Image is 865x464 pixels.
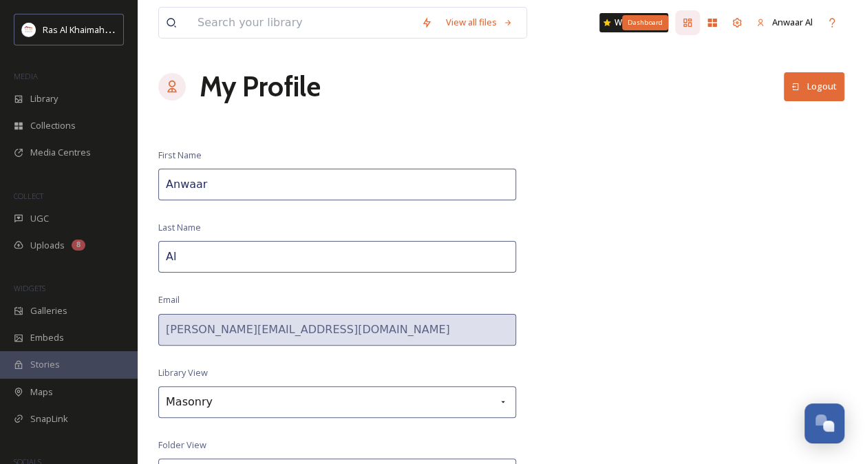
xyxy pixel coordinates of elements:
span: Library [30,92,58,105]
span: Maps [30,386,53,399]
button: Logout [784,72,844,101]
span: Stories [30,358,60,371]
span: SnapLink [30,412,68,425]
span: UGC [30,212,49,225]
span: Anwaar Al [772,16,813,28]
span: Last Name [158,221,201,234]
img: Logo_RAKTDA_RGB-01.png [22,23,36,36]
span: Library View [158,366,208,379]
span: Collections [30,119,76,132]
span: MEDIA [14,71,38,81]
div: 8 [72,240,85,251]
h1: My Profile [200,66,321,107]
span: Uploads [30,239,65,252]
a: Anwaar Al [749,9,820,36]
a: View all files [439,9,520,36]
span: First Name [158,149,202,162]
span: Ras Al Khaimah Tourism Development Authority [43,23,237,36]
input: First [158,169,516,200]
input: Last [158,241,516,273]
span: COLLECT [14,191,43,201]
input: Search your library [191,8,414,38]
span: WIDGETS [14,283,45,293]
span: Galleries [30,304,67,317]
button: Open Chat [804,403,844,443]
a: Dashboard [675,10,700,35]
span: Embeds [30,331,64,344]
span: Media Centres [30,146,91,159]
div: Dashboard [622,15,668,30]
span: Folder View [158,439,206,452]
a: What's New [599,13,668,32]
span: Email [158,293,180,306]
div: Masonry [158,386,516,418]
